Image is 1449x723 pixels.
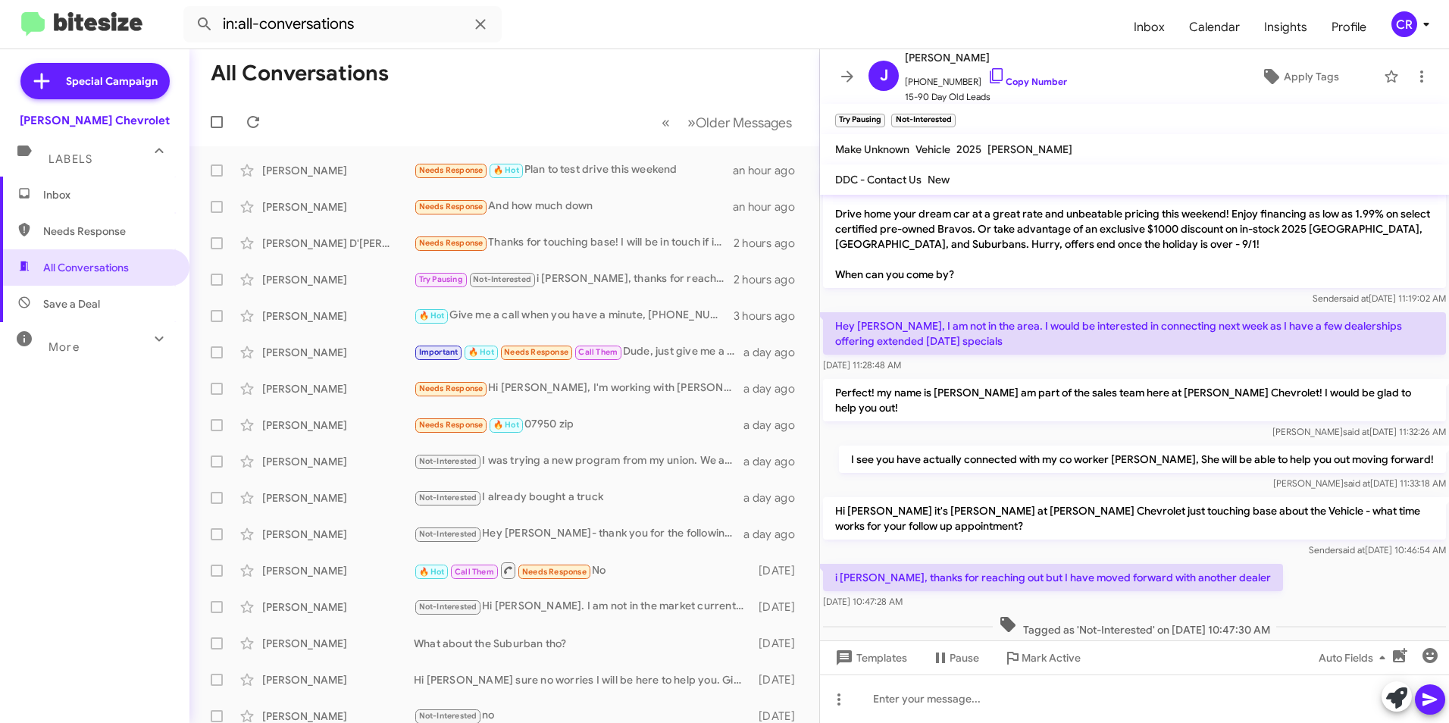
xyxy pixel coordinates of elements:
span: 15-90 Day Old Leads [905,89,1067,105]
span: said at [1343,426,1369,437]
span: said at [1342,293,1369,304]
div: Hi [PERSON_NAME]. I am not in the market currently. I tried to work a deal with you a year ago an... [414,598,752,615]
a: Profile [1319,5,1379,49]
span: Apply Tags [1284,63,1339,90]
div: I was trying a new program from my union. We are not buying a new car and you have no used that f... [414,452,743,470]
span: [PERSON_NAME] [DATE] 11:33:18 AM [1273,477,1446,489]
div: Dude, just give me a call. I have 15mins b4 this conference call at 11:30am [414,343,743,361]
button: Templates [820,644,919,671]
span: Needs Response [419,238,484,248]
a: Special Campaign [20,63,170,99]
span: Auto Fields [1319,644,1391,671]
span: Not-Interested [473,274,531,284]
div: an hour ago [733,163,807,178]
h1: All Conversations [211,61,389,86]
div: [PERSON_NAME] [262,418,414,433]
a: Calendar [1177,5,1252,49]
p: Hey [PERSON_NAME], I am not in the area. I would be interested in connecting next week as I have ... [823,312,1446,355]
div: [PERSON_NAME] [262,272,414,287]
div: 2 hours ago [734,272,807,287]
span: Call Them [578,347,618,357]
span: Insights [1252,5,1319,49]
div: [PERSON_NAME] [262,345,414,360]
span: Needs Response [522,567,587,577]
span: Templates [832,644,907,671]
div: [PERSON_NAME] D'[PERSON_NAME] [262,236,414,251]
span: Needs Response [419,420,484,430]
p: I see you have actually connected with my co worker [PERSON_NAME], She will be able to help you o... [839,446,1446,473]
button: CR [1379,11,1432,37]
div: [DATE] [752,672,807,687]
div: [DATE] [752,599,807,615]
span: Needs Response [419,165,484,175]
span: Important [419,347,458,357]
span: 🔥 Hot [493,420,519,430]
span: Try Pausing [419,274,463,284]
div: 07950 zip [414,416,743,433]
a: Copy Number [987,76,1067,87]
span: Save a Deal [43,296,100,311]
span: [DATE] 11:28:48 AM [823,359,901,371]
a: Inbox [1122,5,1177,49]
span: [PERSON_NAME] [DATE] 11:32:26 AM [1272,426,1446,437]
span: Special Campaign [66,74,158,89]
span: DDC - Contact Us [835,173,922,186]
div: [PERSON_NAME] [262,527,414,542]
small: Not-Interested [891,114,955,127]
div: What about the Suburban tho? [414,636,752,651]
div: 3 hours ago [734,308,807,324]
div: Thanks for touching base! I will be in touch if interested. Thanks [414,234,734,252]
div: No [414,561,752,580]
span: Not-Interested [419,602,477,612]
input: Search [183,6,502,42]
span: Tagged as 'Not-Interested' on [DATE] 10:47:30 AM [993,615,1276,637]
div: [PERSON_NAME] [262,599,414,615]
span: Mark Active [1022,644,1081,671]
span: Older Messages [696,114,792,131]
span: More [49,340,80,354]
div: 2 hours ago [734,236,807,251]
div: a day ago [743,454,807,469]
button: Previous [653,107,679,138]
p: Hi [PERSON_NAME] it's [PERSON_NAME], General Sales Manager at [PERSON_NAME] Chevrolet. Thanks aga... [823,155,1446,288]
div: And how much down [414,198,733,215]
button: Next [678,107,801,138]
span: [PERSON_NAME] [987,142,1072,156]
span: » [687,113,696,132]
span: 2025 [956,142,981,156]
div: a day ago [743,345,807,360]
span: New [928,173,950,186]
span: 🔥 Hot [468,347,494,357]
span: Inbox [43,187,172,202]
div: i [PERSON_NAME], thanks for reaching out but I have moved forward with another dealer [414,271,734,288]
div: Hey [PERSON_NAME]- thank you for the following. I actually completed a vehicle purchase [DATE]. I... [414,525,743,543]
span: Pause [950,644,979,671]
div: Give me a call when you have a minute, [PHONE_NUMBER] [414,307,734,324]
span: said at [1338,544,1365,556]
p: Perfect! my name is [PERSON_NAME] am part of the sales team here at [PERSON_NAME] Chevrolet! I wo... [823,379,1446,421]
div: Hi [PERSON_NAME], I'm working with [PERSON_NAME].Thank you though. [414,380,743,397]
span: [DATE] 10:47:28 AM [823,596,903,607]
span: said at [1344,477,1370,489]
span: [PERSON_NAME] [905,49,1067,67]
div: [PERSON_NAME] [262,672,414,687]
span: « [662,113,670,132]
div: Plan to test drive this weekend [414,161,733,179]
div: [DATE] [752,563,807,578]
div: [PERSON_NAME] [262,563,414,578]
span: 🔥 Hot [419,311,445,321]
button: Auto Fields [1307,644,1404,671]
p: i [PERSON_NAME], thanks for reaching out but I have moved forward with another dealer [823,564,1283,591]
div: [DATE] [752,636,807,651]
span: Not-Interested [419,456,477,466]
div: [PERSON_NAME] [262,163,414,178]
div: Hi [PERSON_NAME] sure no worries I will be here to help you. Give me call at [PHONE_NUMBER] or my... [414,672,752,687]
span: Not-Interested [419,711,477,721]
div: an hour ago [733,199,807,214]
span: Sender [DATE] 10:46:54 AM [1309,544,1446,556]
div: [PERSON_NAME] [262,308,414,324]
div: a day ago [743,418,807,433]
small: Try Pausing [835,114,885,127]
